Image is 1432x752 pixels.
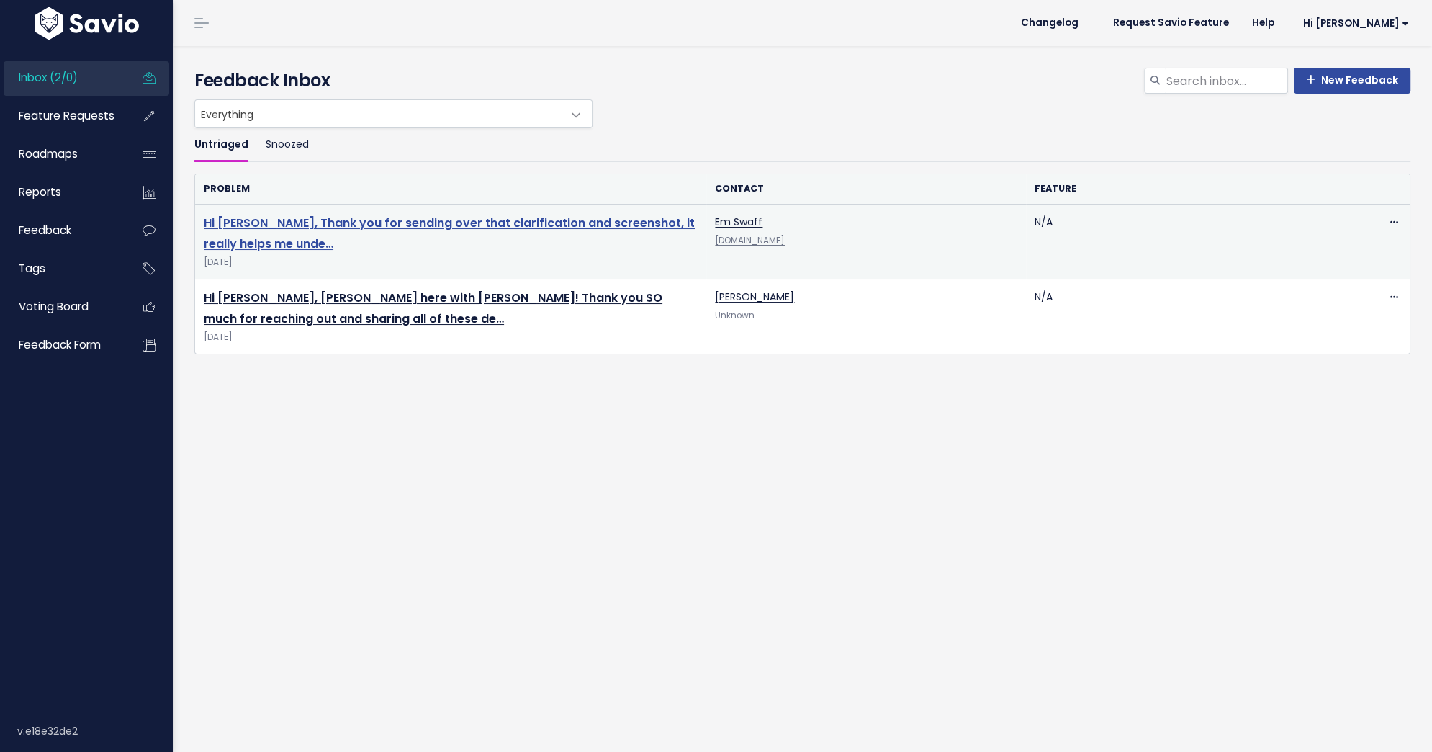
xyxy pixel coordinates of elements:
td: N/A [1026,205,1346,279]
span: Inbox (2/0) [19,70,78,85]
a: New Feedback [1294,68,1410,94]
a: Feature Requests [4,99,120,133]
input: Search inbox... [1165,68,1288,94]
a: Feedback form [4,328,120,362]
img: logo-white.9d6f32f41409.svg [31,7,143,40]
a: Help [1240,12,1286,34]
td: N/A [1026,279,1346,354]
span: Feature Requests [19,108,114,123]
span: Hi [PERSON_NAME] [1303,18,1409,29]
th: Feature [1026,174,1346,204]
span: Roadmaps [19,146,78,161]
a: [PERSON_NAME] [715,290,794,304]
span: Voting Board [19,299,89,314]
span: Changelog [1021,18,1078,28]
a: Reports [4,176,120,209]
th: Contact [706,174,1026,204]
a: Roadmaps [4,138,120,171]
span: Everything [194,99,593,128]
a: Feedback [4,214,120,247]
a: Snoozed [266,128,309,162]
span: Tags [19,261,45,276]
a: Em Swaff [715,215,762,229]
span: Feedback [19,223,71,238]
a: Hi [PERSON_NAME], [PERSON_NAME] here with [PERSON_NAME]! Thank you SO much for reaching out and s... [204,290,662,327]
span: Feedback form [19,337,101,352]
ul: Filter feature requests [194,128,1410,162]
a: Inbox (2/0) [4,61,120,94]
th: Problem [195,174,706,204]
a: Voting Board [4,290,120,323]
a: Hi [PERSON_NAME] [1286,12,1420,35]
a: Untriaged [194,128,248,162]
div: v.e18e32de2 [17,712,173,750]
span: [DATE] [204,255,698,270]
span: [DATE] [204,330,698,345]
a: [DOMAIN_NAME] [715,235,785,246]
span: Everything [195,100,563,127]
a: Hi [PERSON_NAME], Thank you for sending over that clarification and screenshot, it really helps m... [204,215,695,252]
h4: Feedback Inbox [194,68,1410,94]
a: Tags [4,252,120,285]
a: Request Savio Feature [1102,12,1240,34]
span: Reports [19,184,61,200]
span: Unknown [715,310,755,321]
